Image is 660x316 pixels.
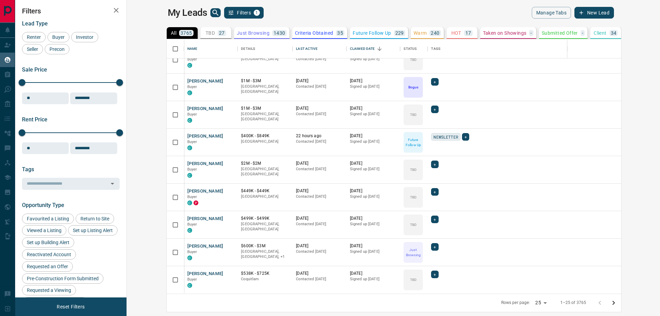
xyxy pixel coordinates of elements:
span: Investor [74,34,96,40]
div: Investor [71,32,98,42]
p: Warm [414,31,427,35]
span: Renter [24,34,43,40]
span: Set up Listing Alert [70,228,115,233]
p: Client [594,31,606,35]
p: Signed up [DATE] [350,221,397,227]
p: [DATE] [350,271,397,276]
p: [GEOGRAPHIC_DATA], [GEOGRAPHIC_DATA] [241,221,289,232]
button: Sort [375,44,384,54]
span: Buyer [50,34,67,40]
p: $449K - $449K [241,188,289,194]
p: Contacted [DATE] [296,84,343,89]
p: Contacted [DATE] [296,249,343,254]
p: 240 [431,31,439,35]
div: + [431,216,438,223]
div: Renter [22,32,46,42]
p: - [530,31,532,35]
span: Buyer [187,140,197,144]
p: Contacted [DATE] [296,194,343,199]
p: 34 [611,31,617,35]
div: condos.ca [187,200,192,205]
div: Status [404,39,417,58]
div: Return to Site [76,214,114,224]
div: Tags [431,39,440,58]
h2: Filters [22,7,120,15]
p: [DATE] [296,161,343,166]
p: [DATE] [350,133,397,139]
p: $600K - $3M [241,243,289,249]
div: Precon [45,44,69,54]
p: Signed up [DATE] [350,111,397,117]
p: [DATE] [296,243,343,249]
div: + [431,243,438,251]
span: + [464,133,467,140]
div: Details [238,39,293,58]
p: Contacted [DATE] [296,56,343,62]
span: Buyer [187,250,197,254]
p: TBD [410,112,417,117]
p: [GEOGRAPHIC_DATA], [GEOGRAPHIC_DATA] [241,84,289,95]
p: TBD [410,277,417,282]
div: condos.ca [187,255,192,260]
span: Buyer [187,112,197,117]
div: + [431,78,438,86]
div: + [431,106,438,113]
p: [DATE] [296,216,343,221]
p: [DATE] [350,161,397,166]
p: $400K - $849K [241,133,289,139]
span: + [433,106,436,113]
p: Coquitlam [241,276,289,282]
p: [DATE] [296,78,343,84]
div: + [431,161,438,168]
div: Details [241,39,255,58]
p: Just Browsing [237,31,269,35]
span: Requested an Offer [24,264,70,269]
span: NEWSLETTER [433,133,458,140]
p: Future Follow Up [353,31,391,35]
span: Return to Site [78,216,112,221]
div: condos.ca [187,283,192,288]
div: Favourited a Listing [22,214,74,224]
p: Contacted [DATE] [296,276,343,282]
p: Submitted Offer [542,31,578,35]
div: condos.ca [187,228,192,233]
div: condos.ca [187,90,192,95]
span: Lead Type [22,20,48,27]
p: $499K - $499K [241,216,289,221]
p: Signed up [DATE] [350,84,397,89]
p: $1M - $3M [241,78,289,84]
p: [DATE] [350,243,397,249]
div: Reactivated Account [22,249,76,260]
p: Just Browsing [404,247,422,258]
div: Name [187,39,198,58]
p: 22 hours ago [296,133,343,139]
span: Buyer [187,57,197,62]
div: 25 [532,298,549,308]
span: Tags [22,166,34,173]
div: Claimed Date [346,39,400,58]
h1: My Leads [168,7,207,18]
p: Vancouver [241,249,289,260]
p: TBD [410,222,417,227]
p: $1M - $3M [241,106,289,111]
div: Requested a Viewing [22,285,76,295]
div: Tags [428,39,643,58]
div: Set up Building Alert [22,237,74,248]
p: TBD [410,167,417,172]
span: Buyer [187,277,197,282]
p: 35 [337,31,343,35]
button: Go to next page [607,296,620,310]
p: Signed up [DATE] [350,276,397,282]
p: - [582,31,583,35]
p: Rows per page: [501,300,530,306]
div: Name [184,39,238,58]
button: Filters1 [224,7,264,19]
span: + [433,216,436,223]
span: Precon [47,46,67,52]
div: condos.ca [187,145,192,150]
p: Signed up [DATE] [350,139,397,144]
div: Status [400,39,428,58]
p: Contacted [DATE] [296,139,343,144]
p: Contacted [DATE] [296,166,343,172]
span: Reactivated Account [24,252,74,257]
